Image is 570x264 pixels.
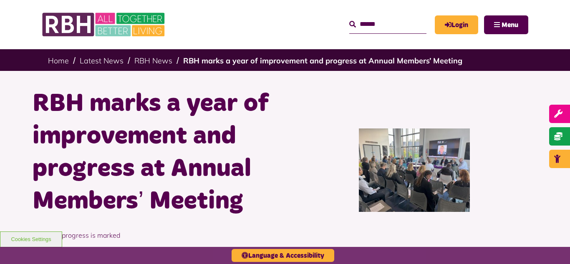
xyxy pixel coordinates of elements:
[48,56,69,65] a: Home
[532,226,570,264] iframe: Netcall Web Assistant for live chat
[134,56,172,65] a: RBH News
[183,56,462,65] a: RBH marks a year of improvement and progress at Annual Members’ Meeting
[33,88,279,218] h1: RBH marks a year of improvement and progress at Annual Members’ Meeting
[33,218,279,253] p: A year of progress is marked
[80,56,124,65] a: Latest News
[359,128,470,212] img: Board Meeting (1)
[42,8,167,41] img: RBH
[232,249,334,262] button: Language & Accessibility
[435,15,478,34] a: MyRBH
[484,15,528,34] button: Navigation
[502,22,518,28] span: Menu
